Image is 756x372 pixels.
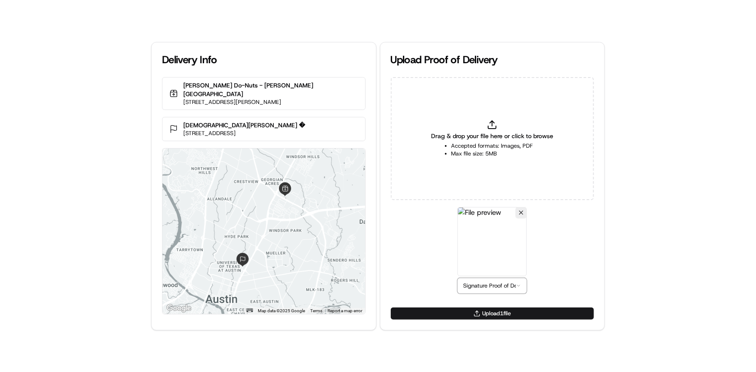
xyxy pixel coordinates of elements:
[162,53,366,67] div: Delivery Info
[391,307,594,320] button: Upload1file
[451,142,533,150] li: Accepted formats: Images, PDF
[457,207,527,276] img: File preview
[391,53,594,67] div: Upload Proof of Delivery
[183,98,358,106] p: [STREET_ADDRESS][PERSON_NAME]
[165,303,193,314] a: Open this area in Google Maps (opens a new window)
[183,121,305,129] p: [DEMOGRAPHIC_DATA][PERSON_NAME] �
[258,308,305,313] span: Map data ©2025 Google
[431,132,553,140] span: Drag & drop your file here or click to browse
[247,308,253,312] button: Keyboard shortcuts
[328,308,363,313] a: Report a map error
[311,308,323,313] a: Terms (opens in new tab)
[451,150,533,158] li: Max file size: 5MB
[183,81,358,98] p: [PERSON_NAME] Do-Nuts - [PERSON_NAME][GEOGRAPHIC_DATA]
[165,303,193,314] img: Google
[183,129,305,137] p: [STREET_ADDRESS]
